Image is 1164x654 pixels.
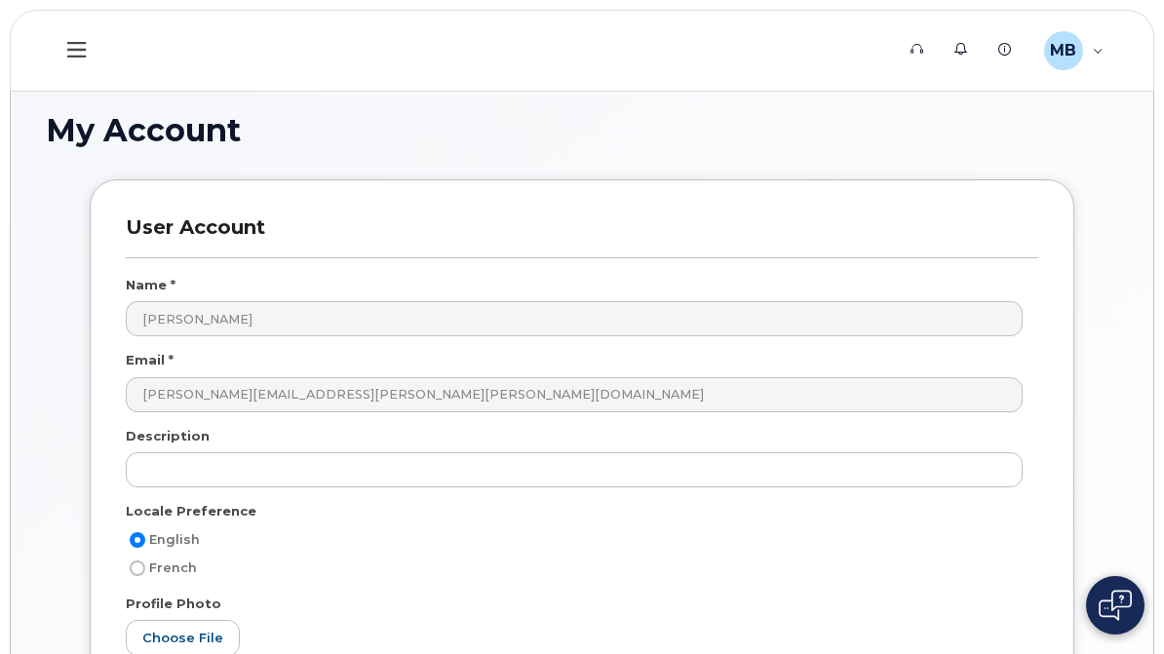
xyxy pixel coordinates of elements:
img: Open chat [1099,590,1132,621]
input: French [130,560,145,576]
h3: User Account [126,215,1038,257]
label: Description [126,427,210,445]
label: Locale Preference [126,502,256,520]
input: English [130,532,145,548]
label: Name * [126,276,175,294]
label: Profile Photo [126,595,221,613]
label: Email * [126,351,174,369]
span: English [149,532,200,547]
h1: My Account [46,113,1118,147]
span: French [149,560,197,575]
